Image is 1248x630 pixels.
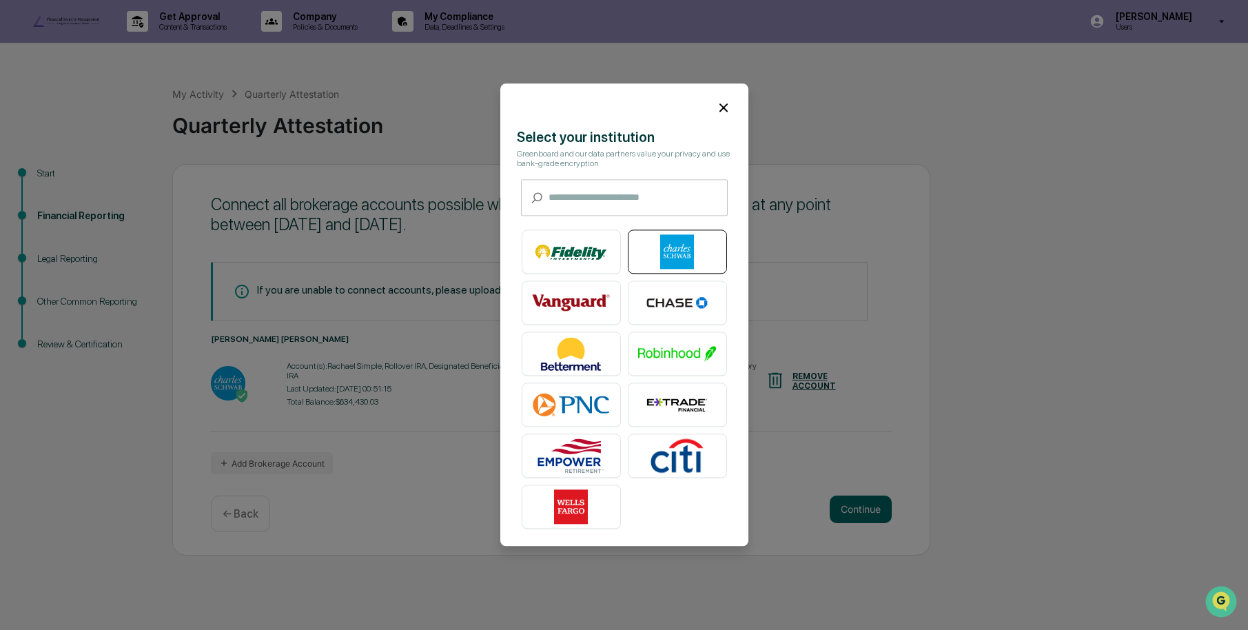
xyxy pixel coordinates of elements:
p: How can we help? [14,29,251,51]
div: We're available if you need us! [47,119,174,130]
div: Greenboard and our data partners value your privacy and use bank-grade encryption [517,150,732,169]
a: Powered byPylon [97,233,167,244]
img: Betterment [532,337,611,372]
span: Preclearance [28,174,89,187]
div: 🖐️ [14,175,25,186]
img: E*TRADE [638,388,717,423]
img: Fidelity Investments [532,235,611,270]
img: Vanguard [532,286,611,321]
a: 🗄️Attestations [94,168,176,193]
button: Start new chat [234,110,251,126]
span: Attestations [114,174,171,187]
div: Start new chat [47,105,226,119]
iframe: Open customer support [1204,585,1241,622]
img: Robinhood [638,337,717,372]
img: Empower Retirement [532,439,611,474]
img: Chase [638,286,717,321]
img: Charles Schwab [638,235,717,270]
img: Citibank [638,439,717,474]
img: 1746055101610-c473b297-6a78-478c-a979-82029cc54cd1 [14,105,39,130]
img: PNC [532,388,611,423]
span: Data Lookup [28,200,87,214]
img: Wells Fargo [532,490,611,525]
a: 🖐️Preclearance [8,168,94,193]
span: Pylon [137,234,167,244]
div: 🔎 [14,201,25,212]
div: Select your institution [517,130,732,146]
a: 🔎Data Lookup [8,194,92,219]
div: 🗄️ [100,175,111,186]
